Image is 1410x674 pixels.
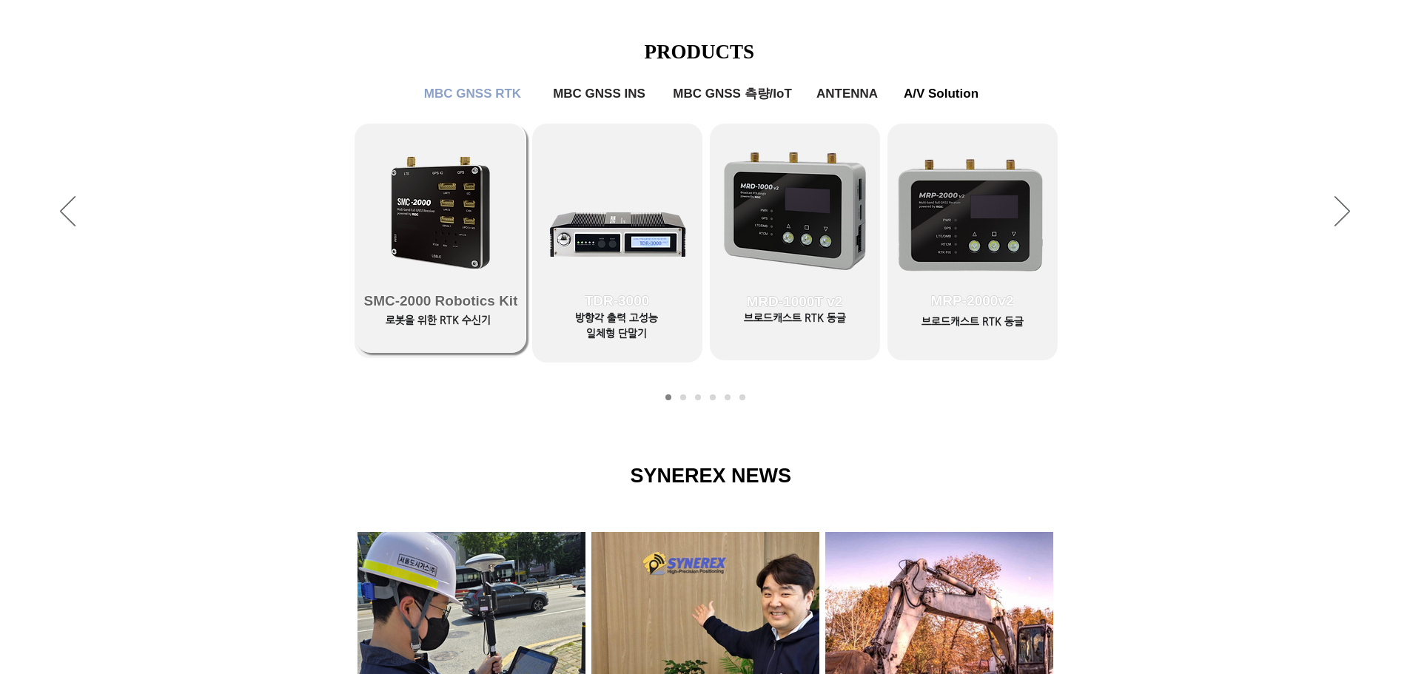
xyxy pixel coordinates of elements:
[816,87,878,101] span: ANTENNA
[364,293,518,309] span: SMC-2000 Robotics Kit
[645,41,755,63] span: PRODUCTS
[810,79,884,109] a: ANTENNA
[887,124,1058,353] a: MRP-2000v2
[665,394,671,400] a: MBC GNSS RTK1
[1240,610,1410,674] iframe: Wix Chat
[414,79,532,109] a: MBC GNSS RTK
[356,124,526,353] a: SMC-2000 Robotics Kit
[631,465,792,487] span: SYNEREX NEWS
[673,85,792,102] span: MBC GNSS 측량/IoT
[710,394,716,400] a: MBC GNSS 측량/IoT
[725,394,731,400] a: ANTENNA
[662,79,803,109] a: MBC GNSS 측량/IoT
[424,87,521,101] span: MBC GNSS RTK
[695,394,701,400] a: MBC GNSS INS
[1335,196,1350,229] button: 다음
[904,87,978,101] span: A/V Solution
[661,394,750,400] nav: 슬라이드
[893,79,990,109] a: A/V Solution
[553,87,645,101] span: MBC GNSS INS
[60,196,75,229] button: 이전
[544,79,655,109] a: MBC GNSS INS
[739,394,745,400] a: A/V Solution
[747,294,843,310] span: MRD-1000T v2
[710,124,880,354] a: MRD-1000T v2
[931,293,1014,309] span: MRP-2000v2
[680,394,686,400] a: MBC GNSS RTK2
[585,293,650,309] span: TDR-3000
[532,124,702,353] a: TDR-3000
